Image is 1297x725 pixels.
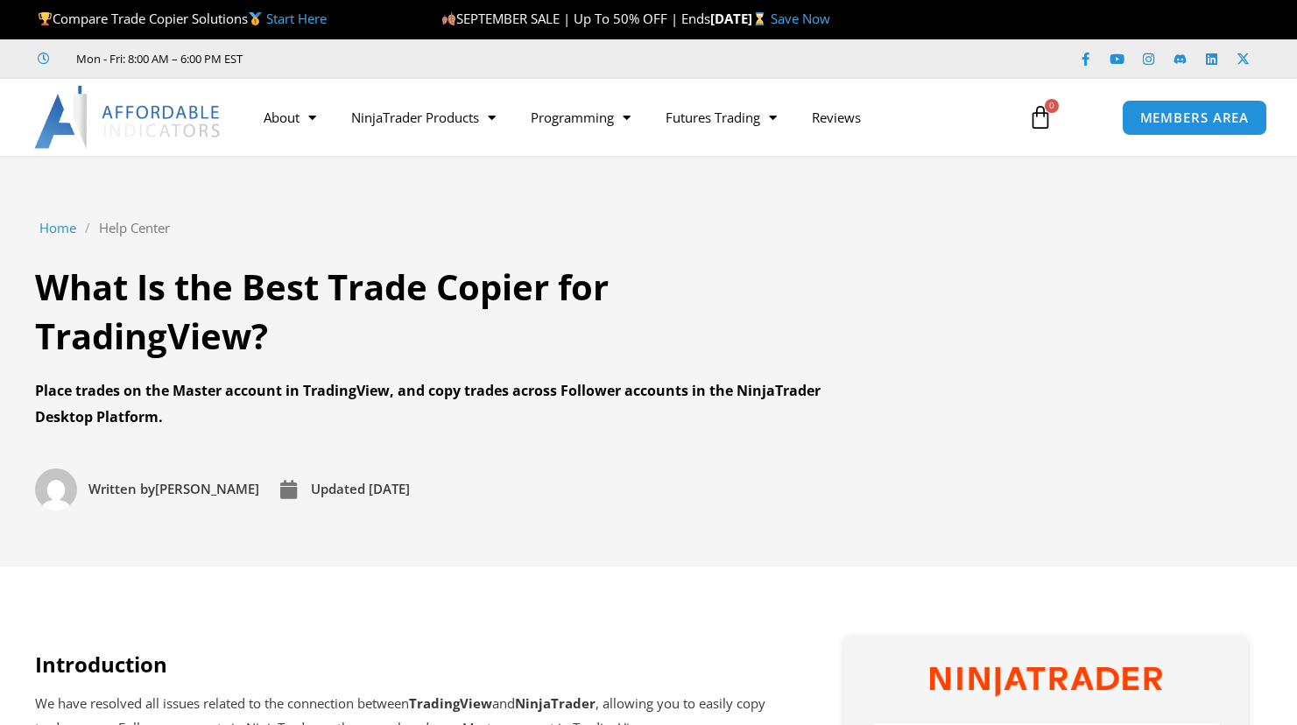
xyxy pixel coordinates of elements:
a: MEMBERS AREA [1122,100,1268,136]
span: 0 [1045,99,1059,113]
a: Start Here [266,10,327,27]
a: NinjaTrader Products [334,97,513,137]
img: NinjaTrader Wordmark color RGB | Affordable Indicators – NinjaTrader [930,667,1162,696]
img: 🍂 [442,12,455,25]
h1: What Is the Best Trade Copier for TradingView? [35,263,841,361]
span: Compare Trade Copier Solutions [38,10,327,27]
span: / [85,216,90,241]
strong: TradingView [409,694,492,712]
a: Programming [513,97,648,137]
strong: Introduction [35,650,167,679]
div: Place trades on the Master account in TradingView, and copy trades across Follower accounts in th... [35,378,841,430]
img: LogoAI | Affordable Indicators – NinjaTrader [34,86,222,149]
img: 🥇 [249,12,262,25]
span: Mon - Fri: 8:00 AM – 6:00 PM EST [72,48,243,69]
nav: Menu [246,97,1012,137]
time: [DATE] [369,480,410,497]
strong: NinjaTrader [515,694,596,712]
img: Picture of David Koehler [35,468,77,510]
span: Written by [88,480,155,497]
a: Help Center [99,216,170,241]
span: Updated [311,480,365,497]
span: [PERSON_NAME] [84,477,259,502]
iframe: Customer reviews powered by Trustpilot [267,50,530,67]
img: ⌛ [753,12,766,25]
a: About [246,97,334,137]
span: SEPTEMBER SALE | Up To 50% OFF | Ends [441,10,710,27]
a: Reviews [794,97,878,137]
img: 🏆 [39,12,52,25]
a: 0 [1002,92,1079,143]
a: Futures Trading [648,97,794,137]
span: MEMBERS AREA [1140,111,1250,124]
strong: [DATE] [710,10,771,27]
a: Save Now [771,10,830,27]
a: Home [39,216,76,241]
